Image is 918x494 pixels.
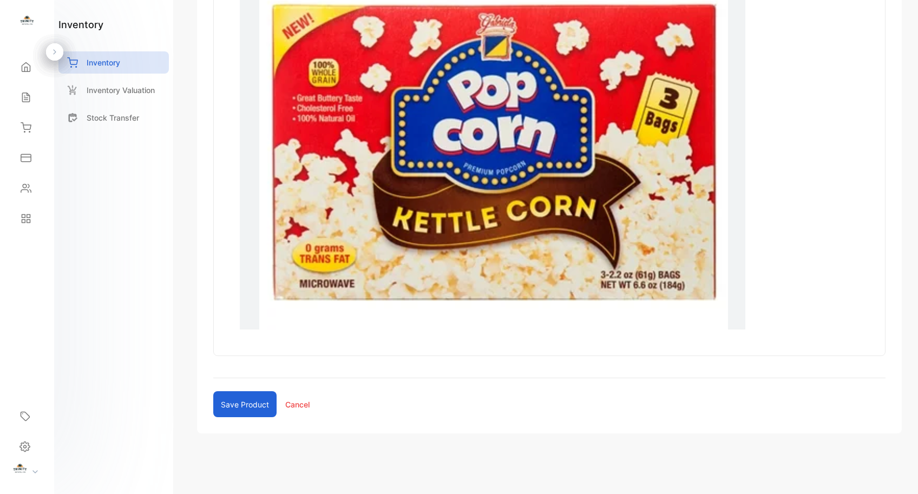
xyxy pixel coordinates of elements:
[213,391,277,417] button: Save product
[87,84,155,96] p: Inventory Valuation
[87,112,139,123] p: Stock Transfer
[58,107,169,129] a: Stock Transfer
[58,79,169,101] a: Inventory Valuation
[285,399,310,410] p: Cancel
[58,51,169,74] a: Inventory
[12,462,28,478] img: profile
[58,17,103,32] h1: inventory
[19,14,35,30] img: logo
[9,4,41,37] button: Open LiveChat chat widget
[87,57,120,68] p: Inventory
